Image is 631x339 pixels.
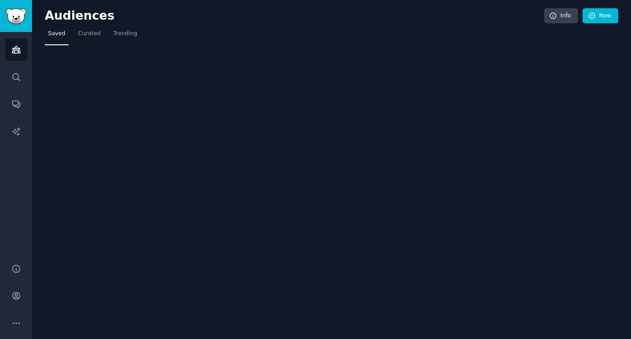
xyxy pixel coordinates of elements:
a: Saved [45,27,69,45]
span: Saved [48,30,65,38]
span: Trending [113,30,137,38]
a: Curated [75,27,104,45]
a: New [583,8,618,24]
a: Info [544,8,578,24]
img: GummySearch logo [5,8,27,24]
span: Curated [78,30,101,38]
h2: Audiences [45,9,544,23]
a: Trending [110,27,140,45]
